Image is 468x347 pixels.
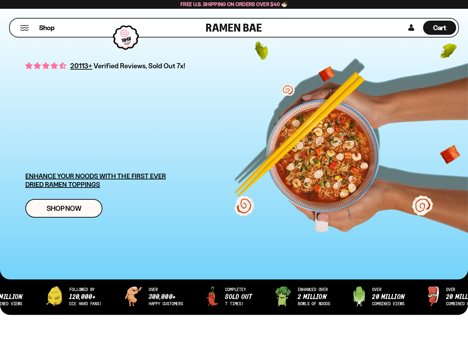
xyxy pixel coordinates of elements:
[70,60,92,71] span: 20113+
[20,25,29,31] button: Mobile Menu Trigger
[423,19,456,37] a: Cart
[47,205,81,212] span: Shop Now
[180,1,288,7] span: Free U.S. Shipping on Orders over $40 🍜
[39,21,54,35] a: Shop
[94,61,185,70] span: Verified Reviews, Sold Out 7x!
[39,23,54,32] span: Shop
[25,199,102,218] a: Shop Now
[433,24,446,32] span: Cart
